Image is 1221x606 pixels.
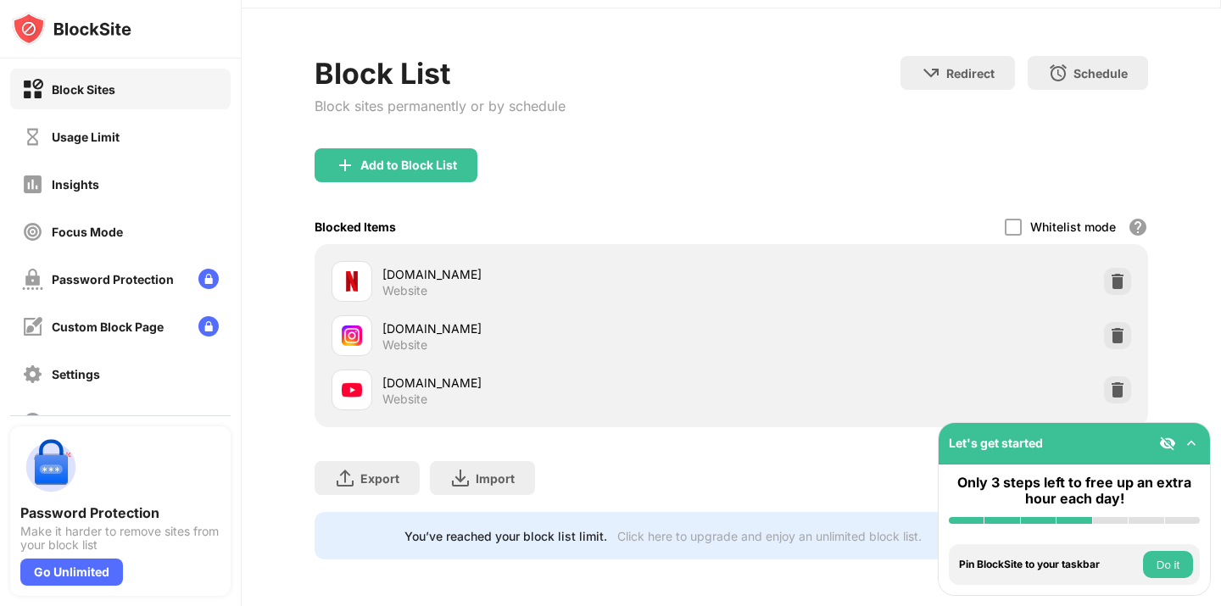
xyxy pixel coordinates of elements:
[1030,220,1116,234] div: Whitelist mode
[959,559,1139,570] div: Pin BlockSite to your taskbar
[22,364,43,385] img: settings-off.svg
[946,66,995,81] div: Redirect
[22,269,43,290] img: password-protection-off.svg
[52,367,100,381] div: Settings
[382,374,731,392] div: [DOMAIN_NAME]
[22,79,43,100] img: block-on.svg
[20,559,123,586] div: Go Unlimited
[22,411,43,432] img: about-off.svg
[476,471,515,486] div: Import
[949,436,1043,450] div: Let's get started
[52,272,174,286] div: Password Protection
[315,56,566,91] div: Block List
[1159,435,1176,452] img: eye-not-visible.svg
[342,380,362,400] img: favicons
[12,12,131,46] img: logo-blocksite.svg
[20,525,220,552] div: Make it harder to remove sites from your block list
[22,174,43,195] img: insights-off.svg
[382,283,427,298] div: Website
[949,475,1200,507] div: Only 3 steps left to free up an extra hour each day!
[342,271,362,292] img: favicons
[52,320,164,334] div: Custom Block Page
[1183,435,1200,452] img: omni-setup-toggle.svg
[360,158,457,172] div: Add to Block List
[617,529,922,543] div: Click here to upgrade and enjoy an unlimited block list.
[1143,551,1193,578] button: Do it
[22,126,43,147] img: time-usage-off.svg
[52,414,87,429] div: About
[382,337,427,353] div: Website
[198,269,219,289] img: lock-menu.svg
[360,471,399,486] div: Export
[52,177,99,192] div: Insights
[382,265,731,283] div: [DOMAIN_NAME]
[382,320,731,337] div: [DOMAIN_NAME]
[1073,66,1128,81] div: Schedule
[315,220,396,234] div: Blocked Items
[52,82,115,97] div: Block Sites
[404,529,607,543] div: You’ve reached your block list limit.
[52,130,120,144] div: Usage Limit
[315,97,566,114] div: Block sites permanently or by schedule
[20,436,81,498] img: push-password-protection.svg
[342,325,362,346] img: favicons
[20,504,220,521] div: Password Protection
[382,392,427,407] div: Website
[198,316,219,336] img: lock-menu.svg
[52,225,123,239] div: Focus Mode
[22,316,43,337] img: customize-block-page-off.svg
[22,221,43,242] img: focus-off.svg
